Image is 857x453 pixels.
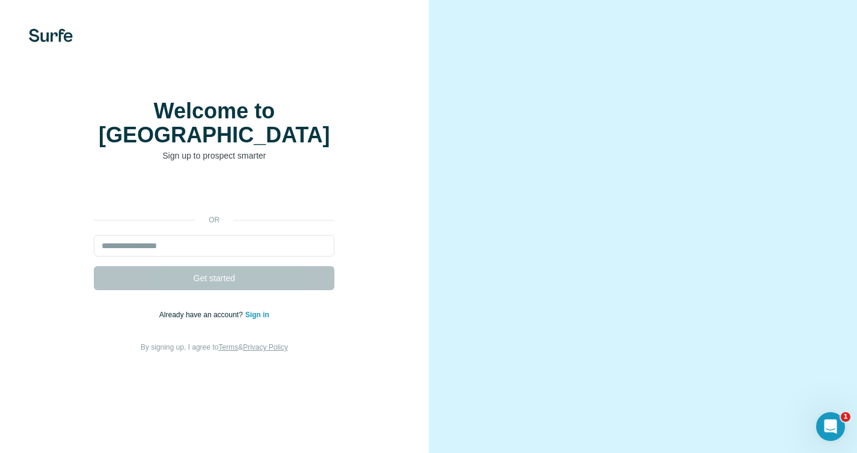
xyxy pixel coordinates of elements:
[195,214,233,225] p: or
[841,412,850,422] span: 1
[141,343,288,351] span: By signing up, I agree to &
[94,99,334,147] h1: Welcome to [GEOGRAPHIC_DATA]
[245,311,269,319] a: Sign in
[243,343,288,351] a: Privacy Policy
[159,311,245,319] span: Already have an account?
[88,180,340,206] iframe: Sign in with Google Button
[29,29,73,42] img: Surfe's logo
[94,150,334,162] p: Sign up to prospect smarter
[816,412,845,441] iframe: Intercom live chat
[218,343,238,351] a: Terms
